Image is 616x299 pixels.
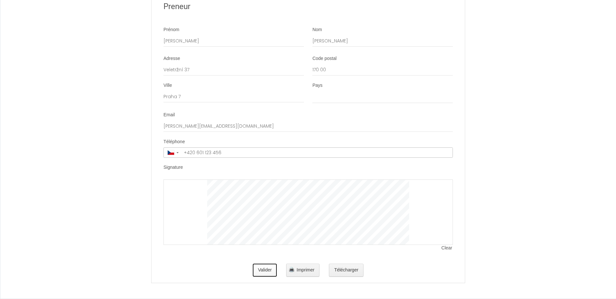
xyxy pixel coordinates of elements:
label: Téléphone [163,139,185,145]
span: Imprimer [297,267,314,272]
label: Code postal [312,55,337,62]
label: Pays [312,82,322,89]
label: Ville [163,82,172,89]
span: ▼ [176,151,179,154]
label: Prénom [163,27,179,33]
h2: Preneur [163,0,453,13]
label: Signature [163,164,183,171]
span: Clear [442,245,453,251]
button: Télécharger [329,264,364,277]
input: +420 601 123 456 [182,148,453,157]
label: Email [163,112,175,118]
label: Adresse [163,55,180,62]
label: Nom [312,27,322,33]
img: printer.png [289,267,294,272]
button: Valider [253,264,277,277]
button: Imprimer [286,264,319,277]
